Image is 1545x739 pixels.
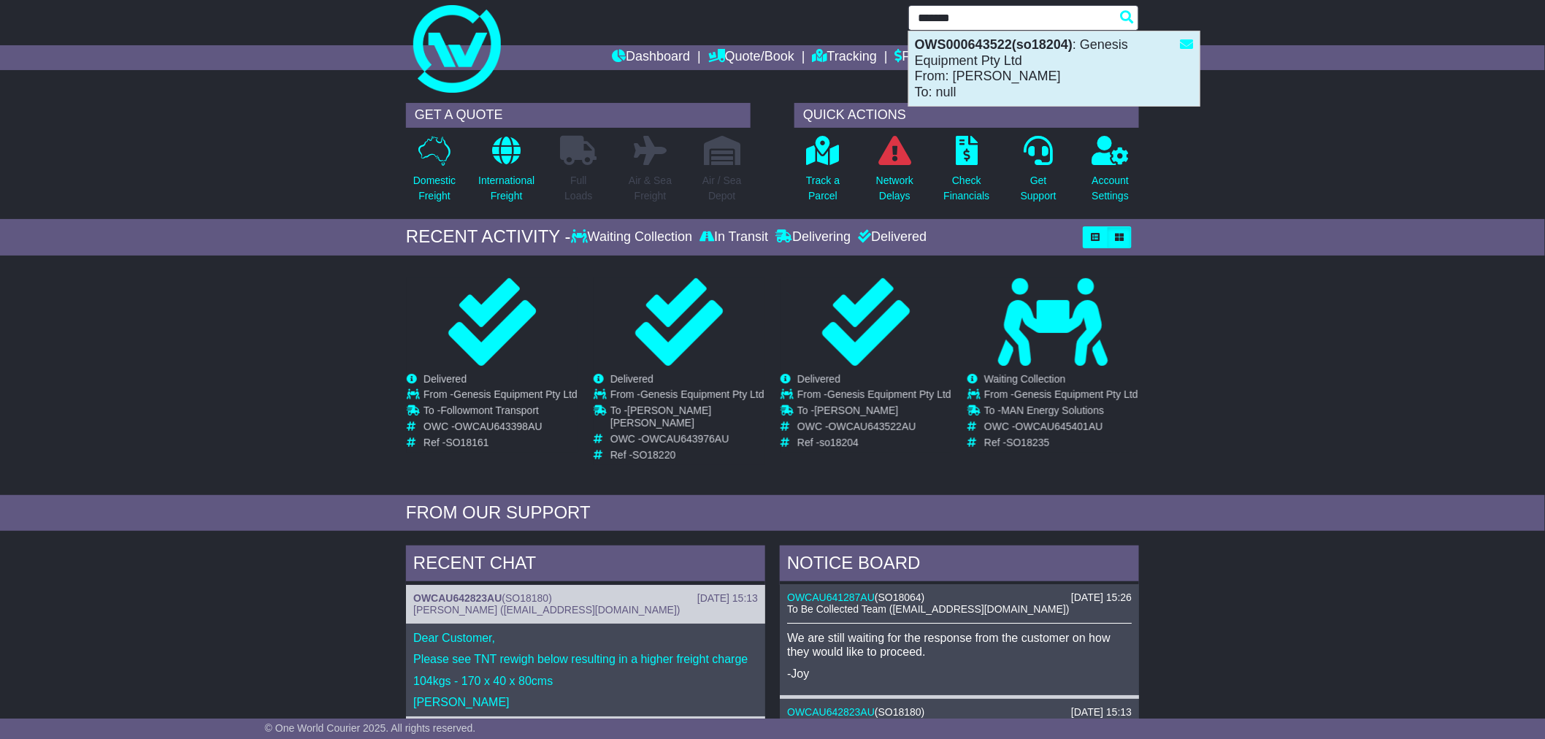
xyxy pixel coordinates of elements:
span: Genesis Equipment Pty Ltd [640,388,764,400]
p: International Freight [478,173,534,204]
span: SO18180 [878,706,921,718]
div: Waiting Collection [571,229,696,245]
div: Delivering [772,229,854,245]
div: ( ) [787,591,1132,604]
span: Genesis Equipment Pty Ltd [1014,388,1138,400]
p: We are still waiting for the response from the customer on how they would like to proceed. [787,631,1132,659]
span: [PERSON_NAME] ([EMAIL_ADDRESS][DOMAIN_NAME]) [413,604,681,616]
span: Delivered [797,373,840,385]
span: SO18235 [1006,437,1049,448]
span: Genesis Equipment Pty Ltd [827,388,951,400]
span: OWCAU645401AU [1016,421,1103,432]
div: In Transit [696,229,772,245]
div: FROM OUR SUPPORT [406,502,1139,524]
a: AccountSettings [1092,135,1130,212]
span: Delivered [610,373,653,385]
div: RECENT ACTIVITY - [406,226,571,248]
span: © One World Courier 2025. All rights reserved. [265,722,476,734]
span: Waiting Collection [984,373,1066,385]
a: GetSupport [1020,135,1057,212]
a: CheckFinancials [943,135,991,212]
div: QUICK ACTIONS [794,103,1139,128]
div: RECENT CHAT [406,545,765,585]
span: MAN Energy Solutions [1001,405,1104,416]
a: Tracking [813,45,877,70]
td: From - [984,388,1138,405]
td: From - [423,388,578,405]
td: To - [984,405,1138,421]
span: SO18161 [445,437,488,448]
a: NetworkDelays [875,135,914,212]
p: Network Delays [876,173,913,204]
td: Ref - [423,437,578,449]
p: Get Support [1021,173,1057,204]
td: Ref - [984,437,1138,449]
div: ( ) [413,592,758,605]
span: OWCAU643522AU [829,421,916,432]
a: DomesticFreight [413,135,456,212]
div: Delivered [854,229,927,245]
span: [PERSON_NAME] [814,405,898,416]
td: OWC - [984,421,1138,437]
span: To Be Collected Team ([EMAIL_ADDRESS][DOMAIN_NAME]) [787,603,1069,615]
td: To - [423,405,578,421]
div: [DATE] 15:26 [1071,591,1132,604]
a: Track aParcel [805,135,840,212]
strong: OWS000643522(so18204) [915,37,1073,52]
a: OWCAU642823AU [787,706,875,718]
span: OWCAU643398AU [455,421,543,432]
span: SO18064 [878,591,921,603]
p: Track a Parcel [806,173,840,204]
p: Air & Sea Freight [629,173,672,204]
div: ( ) [787,706,1132,719]
p: Account Settings [1092,173,1130,204]
span: so18204 [819,437,859,448]
p: Air / Sea Depot [702,173,742,204]
div: [DATE] 15:13 [697,592,758,605]
div: : Genesis Equipment Pty Ltd From: [PERSON_NAME] To: null [909,31,1200,106]
span: Genesis Equipment Pty Ltd [453,388,578,400]
p: [PERSON_NAME] [413,695,758,709]
span: SO18180 [505,592,548,604]
p: Check Financials [944,173,990,204]
p: Full Loads [560,173,597,204]
div: [DATE] 15:13 [1071,706,1132,719]
td: OWC - [610,433,764,449]
p: Please see TNT rewigh below resulting in a higher freight charge [413,652,758,666]
span: SO18220 [632,449,675,461]
td: To - [797,405,951,421]
td: OWC - [423,421,578,437]
p: 104kgs - 170 x 40 x 80cms [413,674,758,688]
a: Quote/Book [708,45,794,70]
p: Domestic Freight [413,173,456,204]
span: [PERSON_NAME] [PERSON_NAME] [610,405,711,429]
a: OWCAU642823AU [413,592,502,604]
td: From - [610,388,764,405]
a: OWCAU641287AU [787,591,875,603]
td: Ref - [797,437,951,449]
div: NOTICE BOARD [780,545,1139,585]
p: Dear Customer, [413,631,758,645]
a: InternationalFreight [478,135,535,212]
td: From - [797,388,951,405]
p: -Joy [787,667,1132,681]
td: To - [610,405,764,433]
div: GET A QUOTE [406,103,751,128]
td: Ref - [610,449,764,462]
span: Followmont Transport [440,405,539,416]
td: OWC - [797,421,951,437]
a: Dashboard [612,45,690,70]
span: OWCAU643976AU [642,433,729,445]
a: Financials [895,45,962,70]
span: Delivered [423,373,467,385]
